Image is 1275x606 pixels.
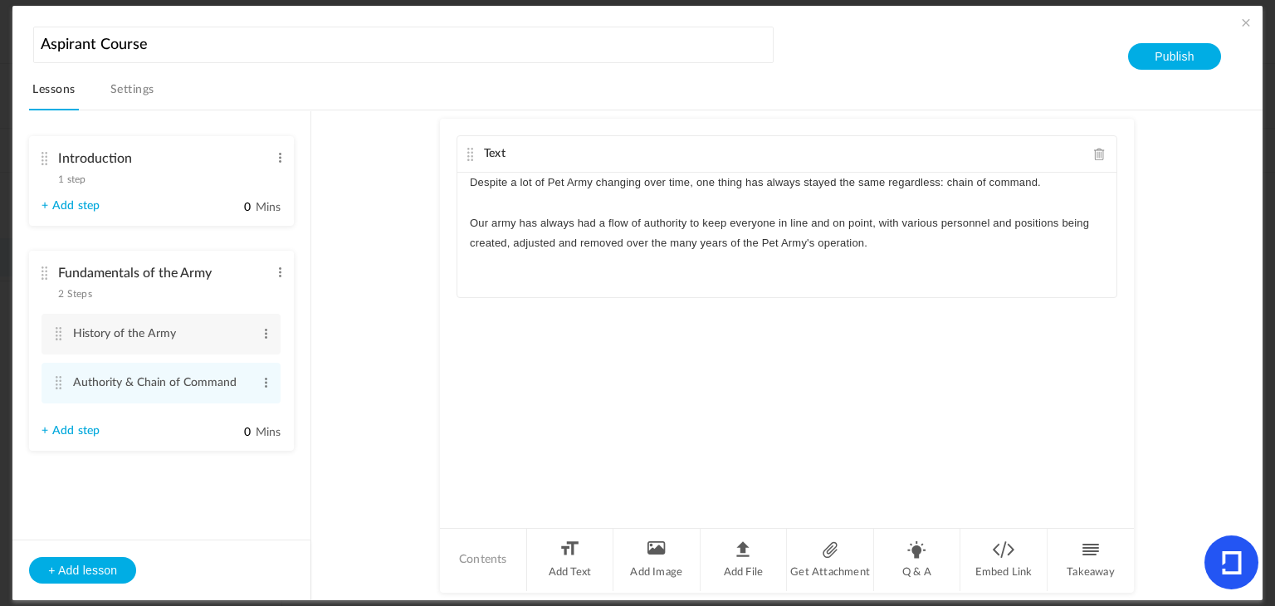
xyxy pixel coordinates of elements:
[470,173,1104,193] p: Despite a lot of Pet Army changing over time, one thing has always stayed the same regardless: ch...
[874,529,961,591] li: Q & A
[527,529,614,591] li: Add Text
[470,213,1104,253] p: Our army has always had a flow of authority to keep everyone in line and on point, with various p...
[58,289,91,299] span: 2 Steps
[787,529,874,591] li: Get Attachment
[107,79,158,110] a: Settings
[613,529,701,591] li: Add Image
[256,202,281,213] span: Mins
[42,424,100,438] a: + Add step
[1128,43,1220,70] button: Publish
[960,529,1048,591] li: Embed Link
[440,529,527,591] li: Contents
[484,148,506,159] span: Text
[58,174,85,184] span: 1 step
[29,79,78,110] a: Lessons
[29,557,136,584] button: + Add lesson
[210,425,252,441] input: Mins
[701,529,788,591] li: Add File
[210,200,252,216] input: Mins
[1048,529,1134,591] li: Takeaway
[256,427,281,438] span: Mins
[42,199,100,213] a: + Add step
